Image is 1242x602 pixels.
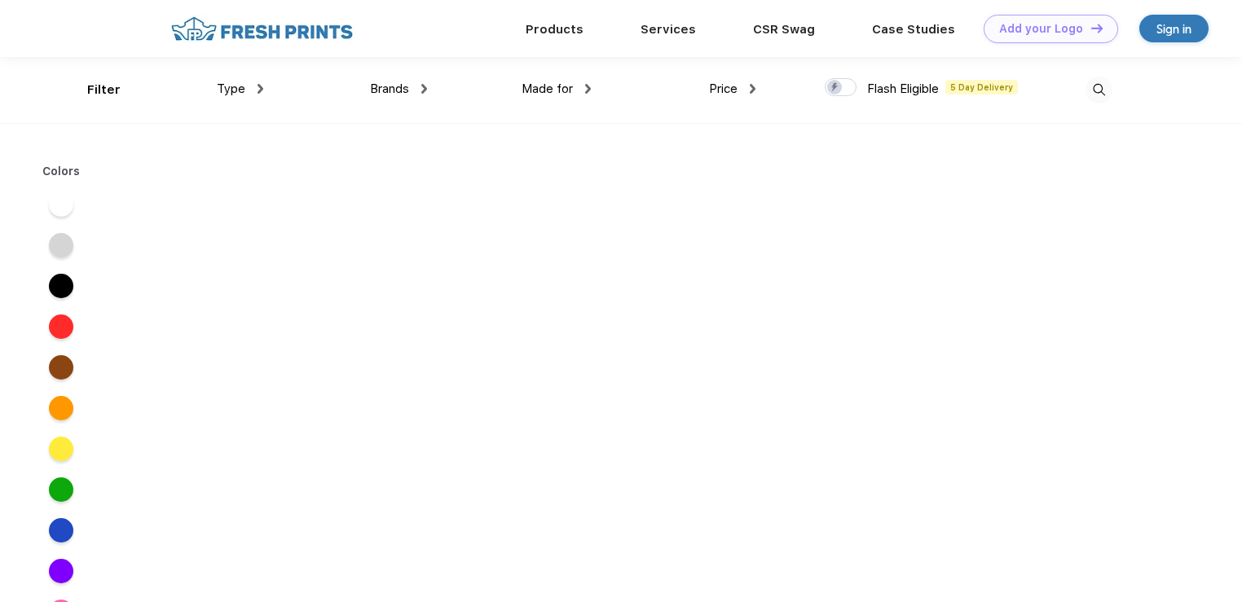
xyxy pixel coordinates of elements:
[526,22,584,37] a: Products
[585,84,591,94] img: dropdown.png
[1139,15,1209,42] a: Sign in
[709,81,738,96] span: Price
[1156,20,1191,38] div: Sign in
[421,84,427,94] img: dropdown.png
[217,81,245,96] span: Type
[753,22,815,37] a: CSR Swag
[258,84,263,94] img: dropdown.png
[999,22,1083,36] div: Add your Logo
[166,15,358,43] img: fo%20logo%202.webp
[522,81,573,96] span: Made for
[1086,77,1112,103] img: desktop_search.svg
[87,81,121,99] div: Filter
[867,81,939,96] span: Flash Eligible
[945,80,1018,94] span: 5 Day Delivery
[1091,24,1103,33] img: DT
[30,163,93,180] div: Colors
[641,22,696,37] a: Services
[750,84,755,94] img: dropdown.png
[370,81,409,96] span: Brands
